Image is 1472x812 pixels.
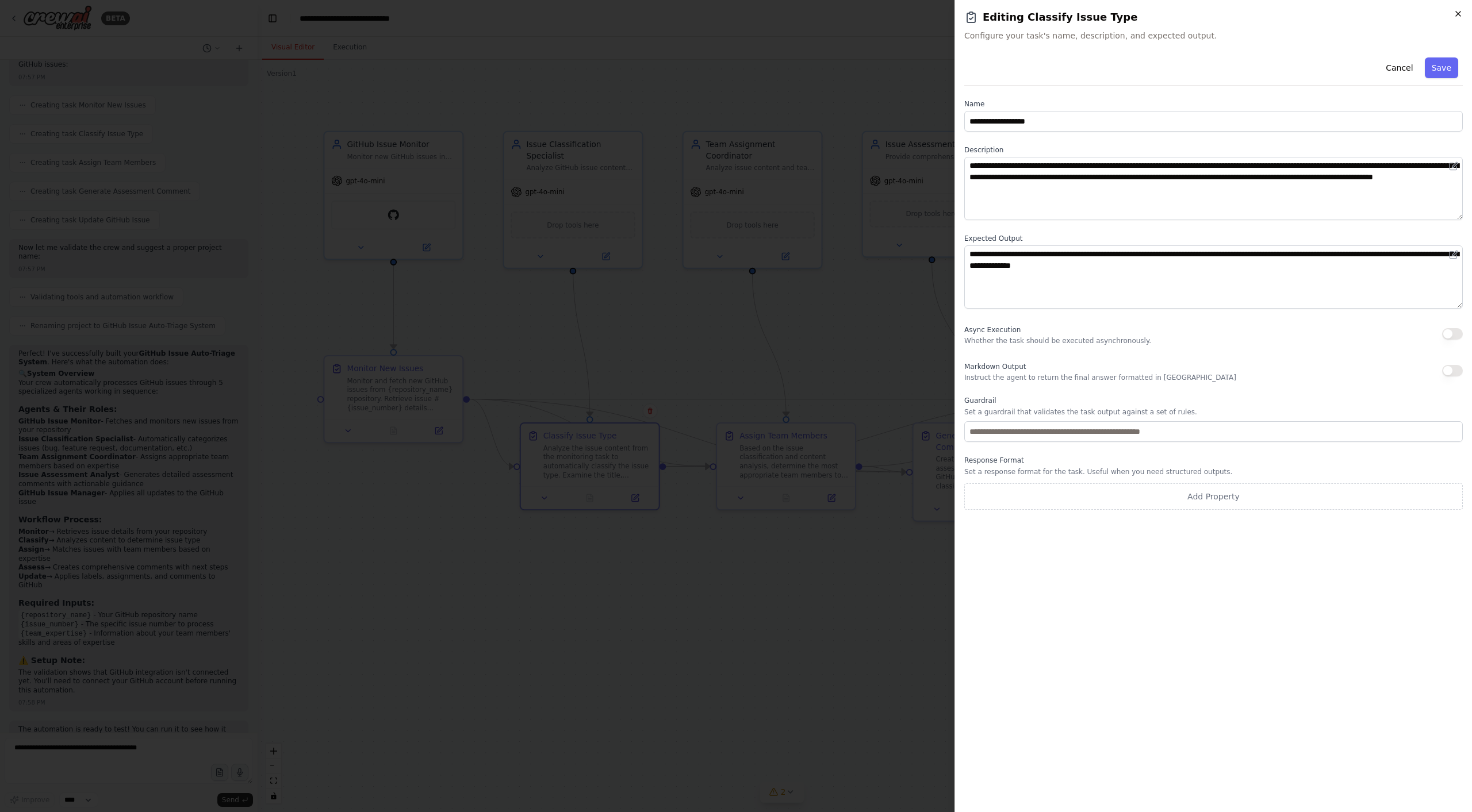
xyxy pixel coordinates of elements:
[964,30,1463,41] span: Configure your task's name, description, and expected output.
[964,373,1236,382] p: Instruct the agent to return the final answer formatted in [GEOGRAPHIC_DATA]
[964,336,1151,345] p: Whether the task should be executed asynchronously.
[964,326,1021,334] span: Async Execution
[964,145,1463,155] label: Description
[1447,248,1460,261] button: Open in editor
[964,234,1463,243] label: Expected Output
[1447,159,1460,173] button: Open in editor
[964,456,1463,465] label: Response Format
[1425,57,1458,78] button: Save
[964,396,1463,405] label: Guardrail
[964,363,1026,371] span: Markdown Output
[964,467,1463,476] p: Set a response format for the task. Useful when you need structured outputs.
[964,407,1463,417] p: Set a guardrail that validates the task output against a set of rules.
[964,483,1463,510] button: Add Property
[1379,57,1420,78] button: Cancel
[964,99,1463,109] label: Name
[964,9,1463,25] h2: Editing Classify Issue Type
